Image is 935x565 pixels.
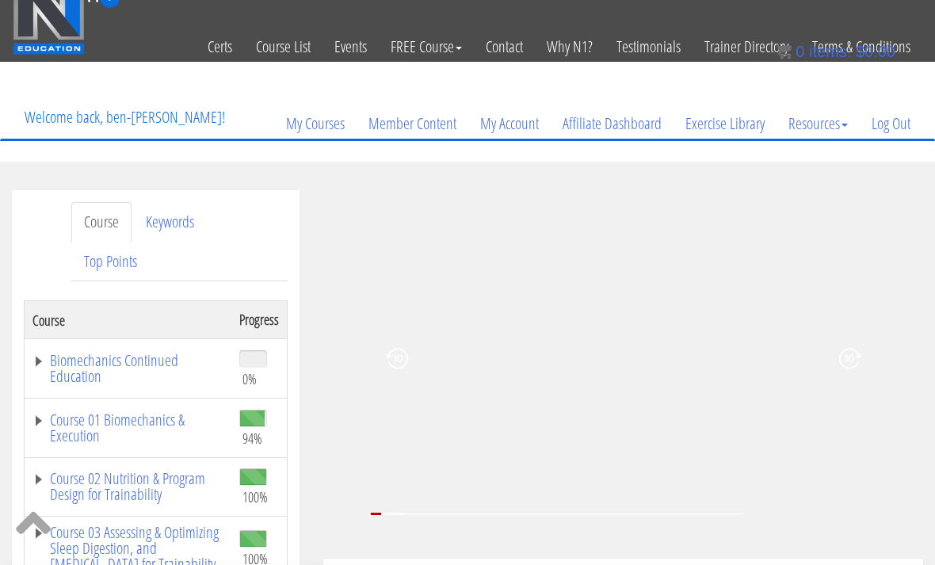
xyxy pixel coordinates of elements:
[551,86,674,162] a: Affiliate Dashboard
[776,43,895,60] a: 0 items: $0.00
[809,43,851,60] span: items:
[693,8,800,86] a: Trainer Directory
[244,8,322,86] a: Course List
[231,301,288,339] th: Progress
[379,8,474,86] a: FREE Course
[777,86,860,162] a: Resources
[535,8,605,86] a: Why N1?
[468,86,551,162] a: My Account
[605,8,693,86] a: Testimonials
[32,471,223,502] a: Course 02 Nutrition & Program Design for Trainability
[133,202,207,242] a: Keywords
[196,8,244,86] a: Certs
[32,353,223,384] a: Biomechanics Continued Education
[32,412,223,444] a: Course 01 Biomechanics & Execution
[242,488,268,506] span: 100%
[674,86,777,162] a: Exercise Library
[13,86,237,149] p: Welcome back, ben-[PERSON_NAME]!
[242,429,262,447] span: 94%
[856,43,895,60] bdi: 0.00
[71,242,150,282] a: Top Points
[242,370,257,387] span: 0%
[776,44,792,59] img: icon11.png
[322,8,379,86] a: Events
[860,86,922,162] a: Log Out
[800,8,922,86] a: Terms & Conditions
[856,43,864,60] span: $
[274,86,357,162] a: My Courses
[25,301,232,339] th: Course
[71,202,132,242] a: Course
[796,43,804,60] span: 0
[357,86,468,162] a: Member Content
[474,8,535,86] a: Contact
